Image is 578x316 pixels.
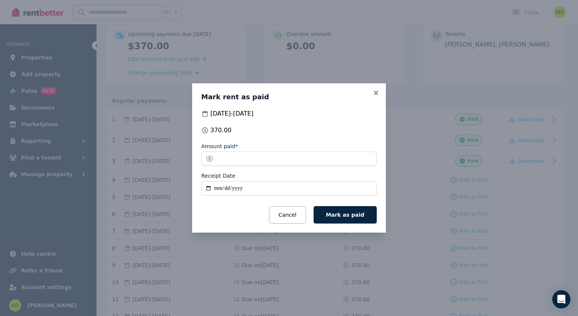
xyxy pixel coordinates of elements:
[210,109,253,118] span: [DATE] - [DATE]
[552,290,570,308] div: Open Intercom Messenger
[201,172,235,180] label: Receipt Date
[326,212,364,218] span: Mark as paid
[269,206,306,224] button: Cancel
[314,206,377,224] button: Mark as paid
[201,142,238,150] label: Amount paid*
[210,126,232,135] span: 370.00
[201,92,377,102] h3: Mark rent as paid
